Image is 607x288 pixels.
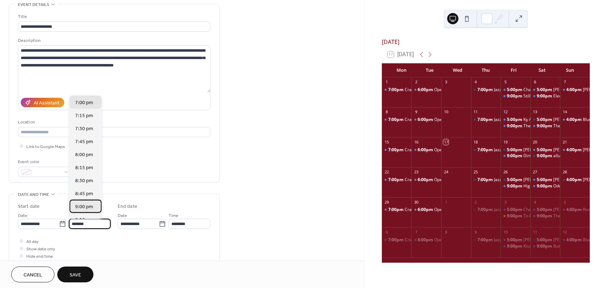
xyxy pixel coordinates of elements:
div: Bluegrass Menagerie [560,237,590,243]
div: Open Mic with [PERSON_NAME] [434,207,496,213]
div: 21 [562,139,567,145]
span: Time [169,212,178,219]
span: Time [69,212,79,219]
div: [PERSON_NAME] [553,147,586,153]
span: 7:00pm [388,237,405,243]
div: [PERSON_NAME] [553,177,586,183]
div: 3 [503,199,508,205]
div: 19 [503,139,508,145]
div: Crash and Burn [382,237,412,243]
div: Crash and Burn [405,117,435,123]
div: Open Mic with Joslynn Burford [411,147,441,153]
div: [PERSON_NAME] & [PERSON_NAME] [523,237,595,243]
div: 1 [443,199,449,205]
div: 24 [443,169,449,175]
span: 7:00 pm [75,99,93,107]
div: Open Mic with [PERSON_NAME] [434,117,496,123]
span: 9:00pm [507,153,523,159]
span: Hide end time [26,253,53,260]
span: 7:00pm [477,237,494,243]
div: Ky Anto [501,117,530,123]
div: 2 [473,199,478,205]
div: The Hippie Chicks [530,213,560,219]
div: Charlie Horse [501,87,530,93]
div: [DATE] [382,38,590,46]
span: 9:00pm [537,93,553,99]
span: 7:00pm [388,87,405,93]
div: Bluegrass Menagerie [560,117,590,123]
div: Open Mic with Joslynn Burford [411,207,441,213]
span: 9:00pm [537,153,553,159]
div: Jazz & Blues Night [494,207,529,213]
span: 4:00pm [566,237,583,243]
div: Mike MacCurdy [530,117,560,123]
div: Crash and Burn [405,237,435,243]
div: Open Mic with Johann Burkhardt [411,237,441,243]
button: Cancel [11,267,54,282]
div: Crash and Burn [405,147,435,153]
div: 10 [443,109,449,115]
div: End date [118,203,137,210]
span: Date and time [18,191,49,198]
div: Ky Anto [523,117,538,123]
span: 5:00pm [507,147,523,153]
div: allura [530,153,560,159]
span: 4:00pm [566,147,583,153]
div: Mon [387,63,416,77]
span: 5:00pm [507,87,523,93]
div: 20 [533,139,538,145]
div: 13 [533,109,538,115]
div: 26 [503,169,508,175]
div: [PERSON_NAME] [523,147,556,153]
div: Crash and Burn [405,177,435,183]
span: 9:00pm [507,183,523,189]
span: All day [26,238,39,245]
div: 8 [443,229,449,235]
div: Jazz & Blues Night [494,117,529,123]
span: 4:00pm [566,177,583,183]
div: Taylor Abrahamse [530,87,560,93]
span: 8:45 pm [75,190,93,198]
div: [PERSON_NAME] [553,237,586,243]
div: Crash and Burn [405,207,435,213]
div: Emily Burgess [530,147,560,153]
span: 9:00pm [507,93,523,99]
div: Charlie Horse [523,87,550,93]
div: 4 [533,199,538,205]
div: 7 [413,229,419,235]
div: Odd Man Rush [553,183,582,189]
span: 8:30 pm [75,177,93,185]
span: 9:00pm [507,123,523,129]
div: Kissers! [501,243,530,249]
div: The Hounds of Thunder [530,123,560,129]
div: Crash and Burn [382,147,412,153]
span: 5:00pm [507,117,523,123]
span: 6:00pm [418,147,434,153]
div: Location [18,119,209,126]
div: Tami J. Wilde [560,177,590,183]
div: 11 [473,109,478,115]
div: Jazz & Blues Night [494,147,529,153]
div: 16 [413,139,419,145]
div: [PERSON_NAME] [553,87,586,93]
div: Brennen Sloan [530,207,560,213]
div: Open Mic with Johann Burkhardt [411,117,441,123]
div: 28 [562,169,567,175]
div: Jazz & Blues Night [494,87,529,93]
span: 5:00pm [537,117,553,123]
div: Odd Man Rush [530,183,560,189]
span: 8:15 pm [75,164,93,172]
span: 5:00pm [507,177,523,183]
div: allura [553,153,564,159]
span: 7:00pm [477,207,494,213]
div: Jazz & Blues Night [471,177,501,183]
div: 8 [384,109,389,115]
span: 7:15 pm [75,112,93,120]
div: Jazz & Blues Night [494,177,529,183]
div: 12 [562,229,567,235]
div: 30 [413,199,419,205]
div: 6 [384,229,389,235]
div: To Be Announced [523,213,558,219]
div: Crash and Burn [382,207,412,213]
div: Wed [444,63,472,77]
